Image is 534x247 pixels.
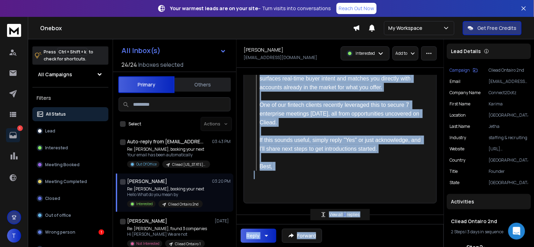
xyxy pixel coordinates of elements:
[260,102,421,125] span: One of our fintech clients recently leveraged this to secure 7 enterprise meetings [DATE], all fr...
[450,146,465,152] p: website
[212,139,231,144] p: 03:43 PM
[127,186,204,192] p: Re: [PERSON_NAME], booking your next
[6,128,20,142] a: 1
[212,178,231,184] p: 03:20 PM
[489,124,528,129] p: Jetha
[40,24,353,32] h1: Onebox
[127,226,207,232] p: Re: [PERSON_NAME], found 3 companies
[127,217,167,225] h1: [PERSON_NAME]
[127,152,210,158] p: Your email has been automatically
[17,125,23,131] p: 1
[244,55,317,60] p: [EMAIL_ADDRESS][DOMAIN_NAME]
[489,146,528,152] p: [URL][DOMAIN_NAME]
[451,218,527,225] h1: Cliead Ontairo 2nd
[44,48,93,63] p: Press to check for shortcuts.
[172,162,206,167] p: Cliead [US_STATE]/ [GEOGRAPHIC_DATA] [GEOGRAPHIC_DATA]
[489,101,528,107] p: Karima
[241,229,276,243] button: Reply
[32,93,108,103] h3: Filters
[121,47,161,54] h1: All Inbox(s)
[45,128,55,134] p: Lead
[489,180,528,186] p: [GEOGRAPHIC_DATA]
[170,5,258,12] strong: Your warmest leads are on your site
[45,229,75,235] p: Wrong person
[339,5,375,12] p: Reach Out Now
[32,208,108,222] button: Out of office
[337,3,377,14] a: Reach Out Now
[244,46,283,53] h1: [PERSON_NAME]
[450,124,470,129] p: Last Name
[489,135,528,141] p: staffing & recruiting
[32,158,108,172] button: Meeting Booked
[489,90,528,96] p: Connect2Dotz
[463,21,522,35] button: Get Free Credits
[127,138,205,145] h1: Auto-reply from [EMAIL_ADDRESS][DOMAIN_NAME]
[7,229,21,243] button: T
[450,67,470,73] p: Campaign
[329,212,360,217] p: View all replies
[45,196,60,201] p: Closed
[260,137,423,152] span: If this sounds useful, simply reply "Yes" or just acknowledge, and I'll share next steps to get i...
[175,77,231,92] button: Others
[450,135,466,141] p: industry
[127,232,207,237] p: Hi [PERSON_NAME] We are not
[170,5,331,12] p: – Turn visits into conversations
[489,157,528,163] p: [GEOGRAPHIC_DATA]
[46,111,66,117] p: All Status
[450,67,478,73] button: Campaign
[451,229,527,235] div: |
[478,25,517,32] p: Get Free Credits
[246,232,259,239] div: Reply
[45,162,80,168] p: Meeting Booked
[451,229,465,235] span: 2 Steps
[32,141,108,155] button: Interested
[32,175,108,189] button: Meeting Completed
[138,60,183,69] h3: Inboxes selected
[32,191,108,206] button: Closed
[450,90,481,96] p: Company Name
[45,145,68,151] p: Interested
[447,194,531,209] div: Activities
[57,48,87,56] span: Ctrl + Shift + k
[489,169,528,174] p: Founder
[450,101,471,107] p: First Name
[38,71,72,78] h1: All Campaigns
[489,79,528,84] p: [EMAIL_ADDRESS][DOMAIN_NAME]
[32,67,108,82] button: All Campaigns
[127,147,210,152] p: Re: [PERSON_NAME], booking your next
[260,163,272,169] span: Best,
[121,60,137,69] span: 24 / 24
[489,112,528,118] p: [GEOGRAPHIC_DATA]
[508,223,525,240] div: Open Intercom Messenger
[136,162,157,167] p: Out Of Office
[32,107,108,121] button: All Status
[118,76,175,93] button: Primary
[450,157,466,163] p: Country
[344,212,347,217] span: 2
[127,178,167,185] h1: [PERSON_NAME]
[450,112,466,118] p: location
[389,25,426,32] p: My Workspace
[467,229,504,235] span: 3 days in sequence
[489,67,528,73] p: Cliead Ontairo 2nd
[45,179,87,184] p: Meeting Completed
[282,229,322,243] button: Forward
[128,121,141,127] label: Select
[127,192,204,197] p: Hello What do you mean by
[32,225,108,239] button: Wrong person1
[450,169,458,174] p: title
[215,218,231,224] p: [DATE]
[32,124,108,138] button: Lead
[116,44,232,58] button: All Inbox(s)
[175,241,201,247] p: Cliead Ontairo 1
[45,213,71,218] p: Out of office
[136,201,153,207] p: Interested
[396,51,408,56] p: Add to
[7,24,21,37] img: logo
[450,79,461,84] p: Email
[99,229,104,235] div: 1
[450,180,460,186] p: State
